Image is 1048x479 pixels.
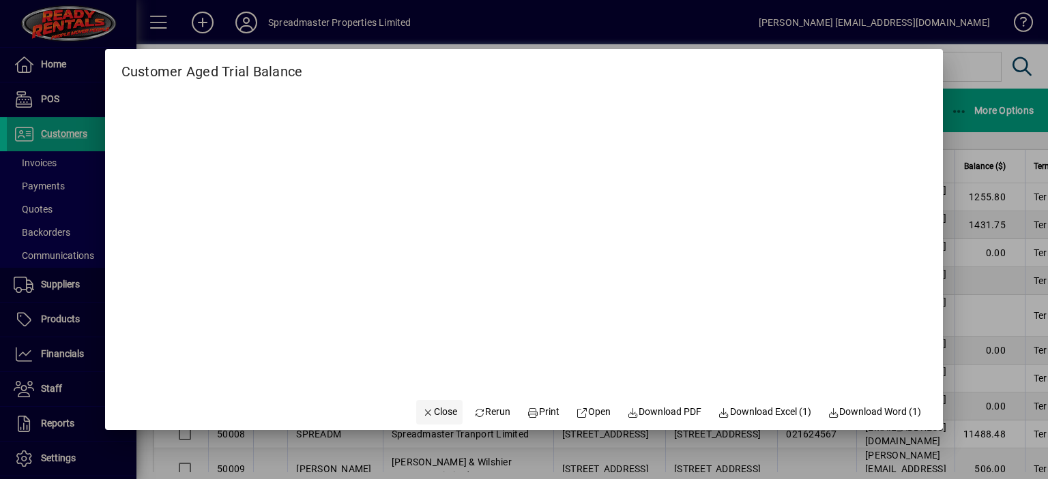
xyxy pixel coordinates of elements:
[712,400,817,424] button: Download Excel (1)
[416,400,463,424] button: Close
[570,400,616,424] a: Open
[422,405,457,419] span: Close
[521,400,565,424] button: Print
[627,405,702,419] span: Download PDF
[105,49,319,82] h2: Customer Aged Trial Balance
[718,405,811,419] span: Download Excel (1)
[822,400,927,424] button: Download Word (1)
[828,405,922,419] span: Download Word (1)
[474,405,511,419] span: Rerun
[527,405,560,419] span: Print
[622,400,708,424] a: Download PDF
[576,405,611,419] span: Open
